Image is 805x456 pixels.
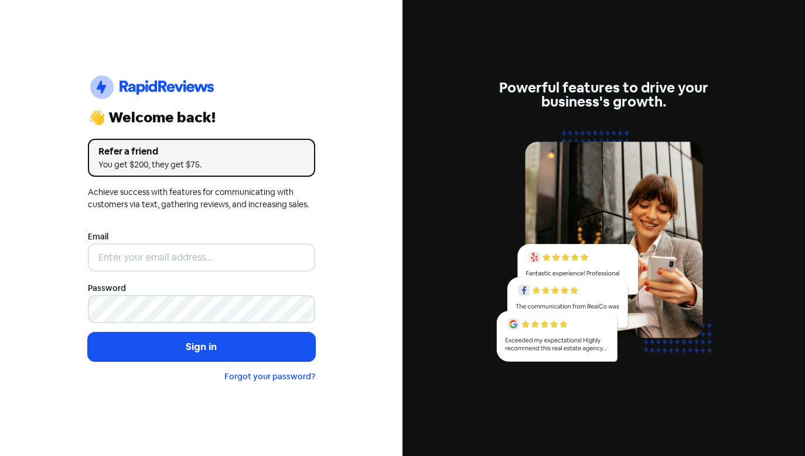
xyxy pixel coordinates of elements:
label: Password [88,282,126,294]
div: Powerful features to drive your business's growth. [490,81,718,109]
img: reviews [490,123,718,375]
label: Email [88,231,108,243]
div: 👋 Welcome back! [88,111,315,125]
button: Sign in [88,332,315,362]
div: Achieve success with features for communicating with customers via text, gathering reviews, and i... [88,186,315,211]
div: Refer a friend [98,145,305,159]
a: Forgot your password? [224,371,315,382]
div: You get $200, they get $75. [98,159,305,171]
input: Enter your email address... [88,244,315,272]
